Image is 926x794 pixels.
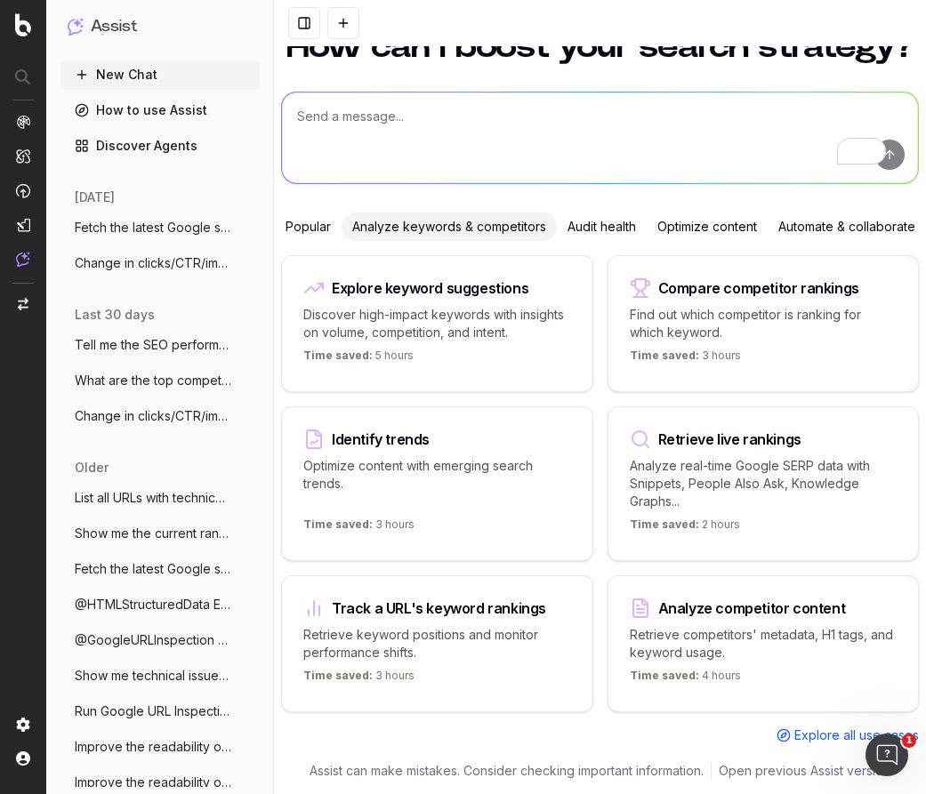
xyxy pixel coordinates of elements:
img: Intelligence [16,148,30,164]
span: Time saved: [630,517,699,531]
a: Explore all use cases [777,726,919,744]
p: 3 hours [303,669,415,690]
span: Tell me the SEO performance of [URL] [75,336,231,354]
button: Show me the current rankings for https:/ [60,519,260,548]
div: Optimize content [647,213,768,241]
img: Assist [68,18,84,35]
span: Explore all use cases [794,726,919,744]
p: Retrieve keyword positions and monitor performance shifts. [303,626,571,662]
span: Show me technical issues with this page: [75,667,231,685]
span: Show me the current rankings for https:/ [75,525,231,542]
div: Automate & collaborate [768,213,926,241]
span: Change in clicks/CTR/impressions over la [75,254,231,272]
div: Compare competitor rankings [658,281,859,295]
span: What are the top competitors ranking for [75,372,231,389]
textarea: To enrich screen reader interactions, please activate Accessibility in Grammarly extension settings [282,92,918,183]
button: Assist [68,14,253,39]
span: 1 [902,734,916,748]
span: @GoogleURLInspection Run Google URL Insp [75,631,231,649]
p: Optimize content with emerging search trends. [303,457,571,510]
div: Retrieve live rankings [658,432,801,446]
div: Identify trends [332,432,430,446]
p: 3 hours [303,517,415,539]
span: last 30 days [75,306,155,324]
img: Setting [16,718,30,732]
button: Tell me the SEO performance of [URL] [60,331,260,359]
p: Assist can make mistakes. Consider checking important information. [310,762,704,780]
p: 4 hours [630,669,741,690]
span: [DATE] [75,188,115,206]
span: Time saved: [303,349,373,362]
span: Fetch the latest Google search results f [75,560,231,578]
span: Run Google URL Inspection for [URL] [75,702,231,720]
button: Show me technical issues with this page: [60,662,260,690]
span: Time saved: [630,669,699,682]
h1: How can I boost your search strategy? [281,31,919,63]
img: Botify logo [15,13,31,36]
a: Discover Agents [60,132,260,160]
button: What are the top competitors ranking for [60,366,260,395]
h1: Assist [91,14,137,39]
button: New Chat [60,60,260,89]
button: Change in clicks/CTR/impressions over la [60,249,260,277]
span: List all URLs with technical errors from [75,489,231,507]
p: 3 hours [630,349,741,370]
button: @HTMLStructuredData Extract the structur [60,590,260,619]
a: How to use Assist [60,96,260,124]
span: Improve the readability of [URL] [75,774,231,791]
button: List all URLs with technical errors from [60,484,260,512]
div: Explore keyword suggestions [332,281,528,295]
span: Change in clicks/CTR/impressions over la [75,407,231,425]
img: Activation [16,183,30,198]
p: Find out which competitor is ranking for which keyword. [630,306,898,341]
span: Improve the readability of Designing a T [75,738,231,756]
button: Run Google URL Inspection for [URL] [60,697,260,726]
span: Time saved: [630,349,699,362]
img: My account [16,751,30,766]
button: Fetch the latest Google search results f [60,213,260,242]
a: Open previous Assist version [719,762,890,780]
span: Time saved: [303,517,373,531]
button: @GoogleURLInspection Run Google URL Insp [60,626,260,654]
p: 2 hours [630,517,740,539]
button: Fetch the latest Google search results f [60,555,260,583]
span: older [75,459,109,477]
span: Time saved: [303,669,373,682]
div: Audit health [557,213,647,241]
p: Discover high-impact keywords with insights on volume, competition, and intent. [303,306,571,341]
img: Assist [16,252,30,267]
div: Analyze competitor content [658,601,846,615]
div: Analyze keywords & competitors [342,213,557,241]
span: Fetch the latest Google search results f [75,219,231,237]
p: 5 hours [303,349,414,370]
span: @HTMLStructuredData Extract the structur [75,596,231,614]
iframe: Intercom live chat [866,734,908,776]
img: Studio [16,218,30,232]
img: Analytics [16,115,30,129]
button: Improve the readability of Designing a T [60,733,260,761]
p: Analyze real-time Google SERP data with Snippets, People Also Ask, Knowledge Graphs... [630,457,898,510]
div: Track a URL's keyword rankings [332,601,546,615]
img: Switch project [18,298,28,310]
div: Popular [275,213,342,241]
p: Retrieve competitors' metadata, H1 tags, and keyword usage. [630,626,898,662]
button: Change in clicks/CTR/impressions over la [60,402,260,430]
